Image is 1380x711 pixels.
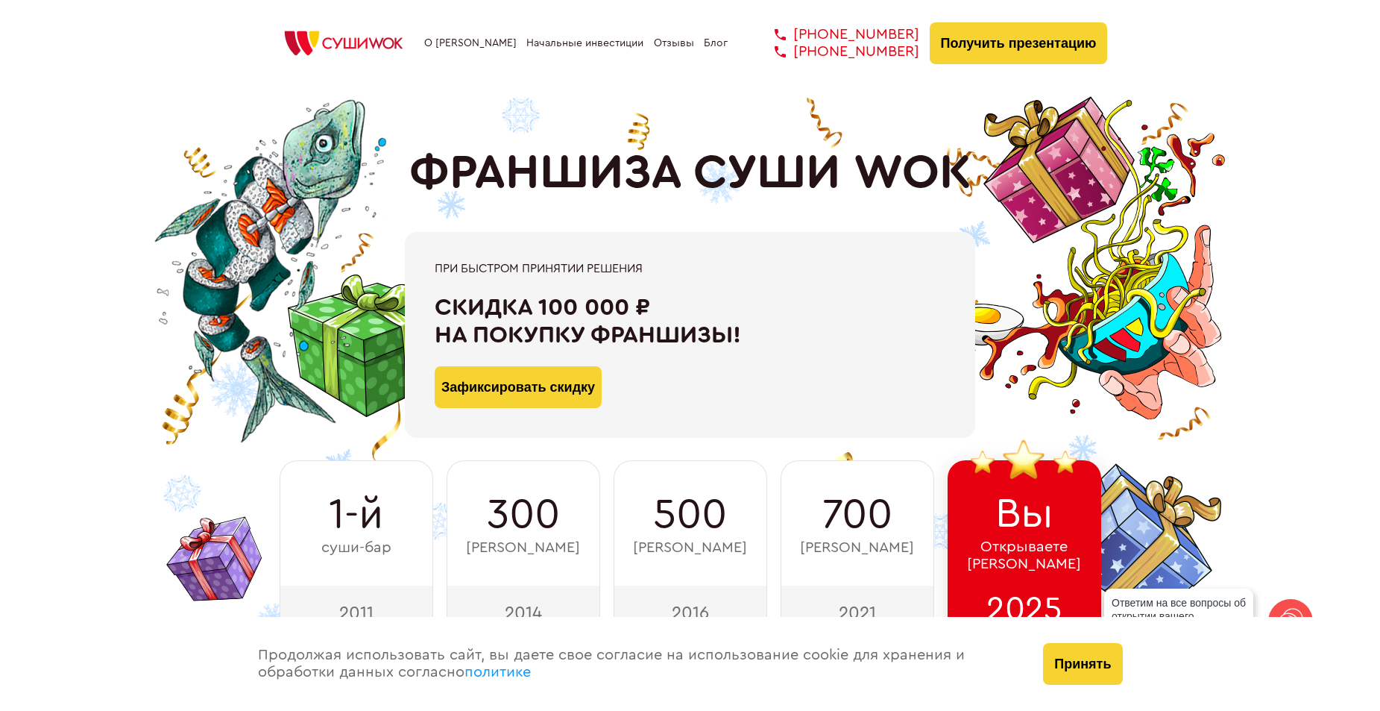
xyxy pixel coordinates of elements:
span: 300 [487,491,560,539]
a: Блог [704,37,728,49]
a: Начальные инвестиции [526,37,643,49]
button: Зафиксировать скидку [435,366,602,408]
span: Вы [995,490,1053,538]
span: 1-й [329,491,383,539]
div: 2016 [614,586,767,639]
button: Принять [1043,643,1122,685]
span: 500 [653,491,727,539]
div: 2011 [280,586,433,639]
a: [PHONE_NUMBER] [752,26,919,43]
div: Ответим на все вопросы об открытии вашего [PERSON_NAME]! [1104,589,1253,644]
div: 2021 [781,586,934,639]
h1: ФРАНШИЗА СУШИ WOK [409,145,971,201]
span: 700 [822,491,892,539]
a: [PHONE_NUMBER] [752,43,919,60]
a: политике [464,665,531,680]
a: О [PERSON_NAME] [424,37,517,49]
span: [PERSON_NAME] [633,539,747,557]
span: [PERSON_NAME] [800,539,914,557]
div: Продолжая использовать сайт, вы даете свое согласие на использование cookie для хранения и обрабо... [243,617,1029,711]
a: Отзывы [654,37,694,49]
div: Скидка 100 000 ₽ на покупку франшизы! [435,294,945,349]
div: 2014 [447,586,600,639]
img: СУШИWOK [273,27,415,60]
button: Получить презентацию [930,22,1108,64]
span: Открываете [PERSON_NAME] [967,539,1081,573]
span: [PERSON_NAME] [466,539,580,557]
div: 2025 [948,586,1101,639]
div: При быстром принятии решения [435,262,945,275]
span: суши-бар [321,539,391,557]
